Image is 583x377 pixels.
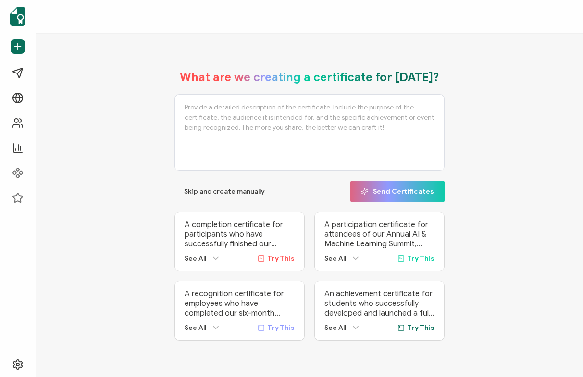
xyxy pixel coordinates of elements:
span: Try This [407,324,434,332]
span: See All [324,255,346,263]
button: Skip and create manually [174,181,274,202]
span: See All [185,255,206,263]
span: Skip and create manually [184,188,265,195]
span: See All [185,324,206,332]
p: A completion certificate for participants who have successfully finished our ‘Advanced Digital Ma... [185,220,295,249]
img: sertifier-logomark-colored.svg [10,7,25,26]
span: See All [324,324,346,332]
span: Send Certificates [361,188,434,195]
p: An achievement certificate for students who successfully developed and launched a fully functiona... [324,289,434,318]
span: Try This [267,255,295,263]
span: Try This [407,255,434,263]
p: A participation certificate for attendees of our Annual AI & Machine Learning Summit, which broug... [324,220,434,249]
button: Send Certificates [350,181,445,202]
span: Try This [267,324,295,332]
h1: What are we creating a certificate for [DATE]? [180,70,439,85]
p: A recognition certificate for employees who have completed our six-month internal Leadership Deve... [185,289,295,318]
